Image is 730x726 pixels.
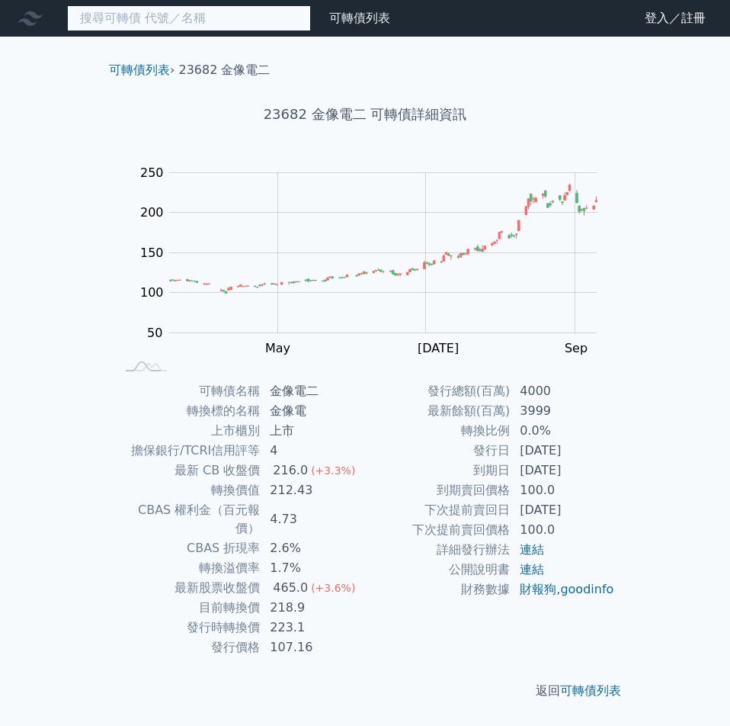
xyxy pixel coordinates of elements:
span: (+3.3%) [311,464,355,477]
td: 轉換比例 [365,421,511,441]
a: 連結 [520,542,544,557]
a: goodinfo [560,582,613,596]
td: 發行時轉換價 [115,618,261,638]
a: 財報狗 [520,582,556,596]
td: 100.0 [511,520,615,540]
td: 擔保銀行/TCRI信用評等 [115,441,261,461]
td: 發行總額(百萬) [365,381,511,401]
td: 218.9 [261,598,365,618]
td: 下次提前賣回日 [365,500,511,520]
span: (+3.6%) [311,582,355,594]
td: 下次提前賣回價格 [365,520,511,540]
tspan: 50 [147,326,162,340]
td: 0.0% [511,421,615,441]
td: 212.43 [261,480,365,500]
tspan: [DATE] [418,341,459,355]
td: 金像電二 [261,381,365,401]
tspan: 100 [140,285,164,300]
td: 公開說明書 [365,560,511,580]
td: 2.6% [261,538,365,558]
td: 3999 [511,401,615,421]
tspan: 250 [140,165,164,180]
td: 到期賣回價格 [365,480,511,500]
a: 連結 [520,562,544,577]
td: 4.73 [261,500,365,538]
td: 4 [261,441,365,461]
td: 發行價格 [115,638,261,657]
h1: 23682 金像電二 可轉債詳細資訊 [97,104,633,125]
td: 上市 [261,421,365,441]
td: 4000 [511,381,615,401]
a: 登入／註冊 [632,6,718,31]
td: 財務數據 [365,580,511,599]
td: 轉換價值 [115,480,261,500]
td: 到期日 [365,461,511,480]
a: 可轉債列表 [109,63,170,77]
td: 金像電 [261,401,365,421]
a: 可轉債列表 [560,683,621,698]
td: 107.16 [261,638,365,657]
li: › [109,61,174,79]
div: 465.0 [270,579,311,597]
td: [DATE] [511,500,615,520]
a: 可轉債列表 [329,11,390,25]
td: 最新股票收盤價 [115,578,261,598]
g: Chart [133,165,620,387]
td: 轉換標的名稱 [115,401,261,421]
td: 1.7% [261,558,365,578]
td: CBAS 折現率 [115,538,261,558]
td: 最新餘額(百萬) [365,401,511,421]
td: [DATE] [511,461,615,480]
tspan: 150 [140,246,164,260]
td: [DATE] [511,441,615,461]
td: 目前轉換價 [115,598,261,618]
li: 23682 金像電二 [179,61,271,79]
tspan: 200 [140,205,164,220]
td: CBAS 權利金（百元報價） [115,500,261,538]
td: 上市櫃別 [115,421,261,441]
td: , [511,580,615,599]
td: 100.0 [511,480,615,500]
input: 搜尋可轉債 代號／名稱 [67,5,311,31]
td: 詳細發行辦法 [365,540,511,560]
td: 223.1 [261,618,365,638]
div: 216.0 [270,461,311,480]
td: 可轉債名稱 [115,381,261,401]
tspan: May [265,341,290,355]
td: 最新 CB 收盤價 [115,461,261,480]
tspan: Sep [565,341,588,355]
p: 返回 [97,682,633,700]
td: 轉換溢價率 [115,558,261,578]
td: 發行日 [365,441,511,461]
